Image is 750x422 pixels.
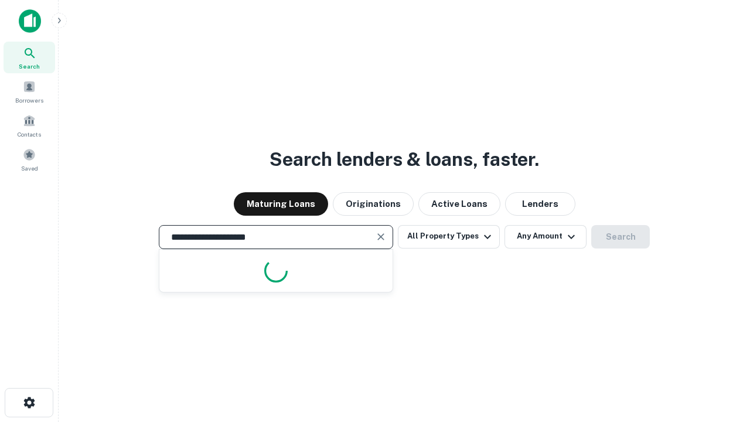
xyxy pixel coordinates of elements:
[373,229,389,245] button: Clear
[4,144,55,175] a: Saved
[398,225,500,249] button: All Property Types
[691,328,750,384] iframe: Chat Widget
[234,192,328,216] button: Maturing Loans
[418,192,500,216] button: Active Loans
[270,145,539,173] h3: Search lenders & loans, faster.
[21,164,38,173] span: Saved
[19,62,40,71] span: Search
[505,192,575,216] button: Lenders
[504,225,587,249] button: Any Amount
[4,110,55,141] a: Contacts
[333,192,414,216] button: Originations
[18,130,41,139] span: Contacts
[4,42,55,73] a: Search
[19,9,41,33] img: capitalize-icon.png
[15,96,43,105] span: Borrowers
[4,76,55,107] a: Borrowers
